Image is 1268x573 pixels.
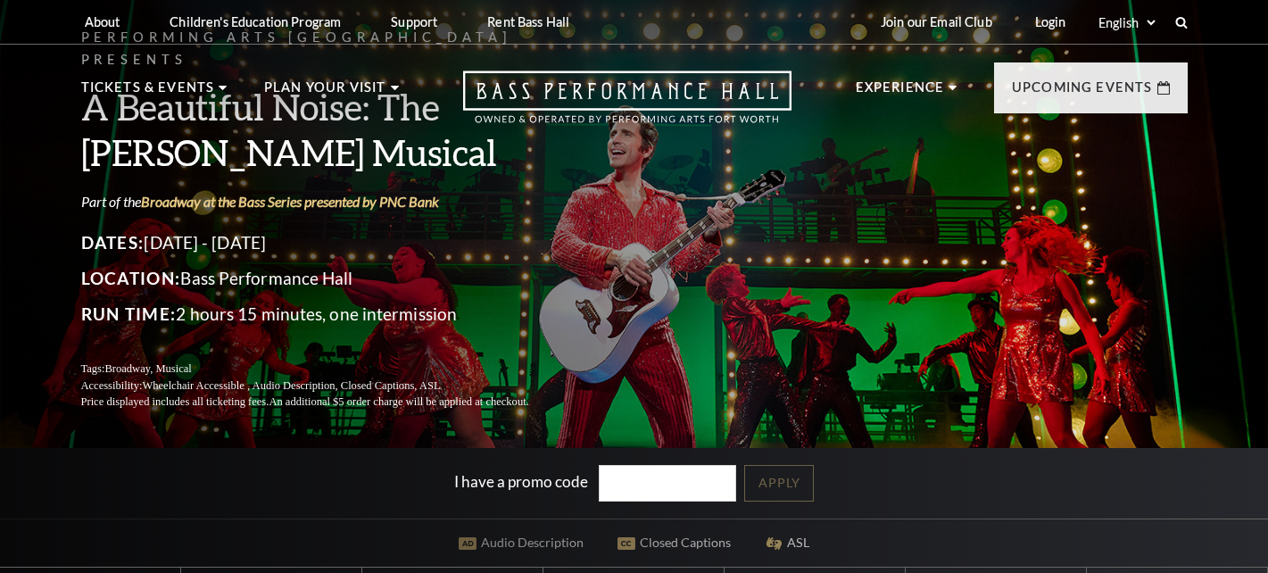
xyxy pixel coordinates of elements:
p: Upcoming Events [1012,77,1153,109]
a: Broadway at the Bass Series presented by PNC Bank [141,193,439,210]
p: [DATE] - [DATE] [81,228,572,257]
p: Accessibility: [81,378,572,394]
p: Tags: [81,361,572,378]
p: Children's Education Program [170,14,341,29]
span: An additional $5 order charge will be applied at checkout. [269,395,528,408]
p: 2 hours 15 minutes, one intermission [81,300,572,328]
p: Plan Your Visit [264,77,386,109]
select: Select: [1095,14,1158,31]
span: Dates: [81,232,145,253]
span: Run Time: [81,303,177,324]
p: About [85,14,120,29]
p: Rent Bass Hall [487,14,569,29]
span: Location: [81,268,181,288]
label: I have a promo code [454,472,588,491]
p: Tickets & Events [81,77,215,109]
p: Experience [856,77,945,109]
p: Support [391,14,437,29]
span: Wheelchair Accessible , Audio Description, Closed Captions, ASL [142,379,440,392]
p: Price displayed includes all ticketing fees. [81,394,572,411]
p: Bass Performance Hall [81,264,572,293]
span: Broadway, Musical [104,362,191,375]
p: Part of the [81,192,572,212]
